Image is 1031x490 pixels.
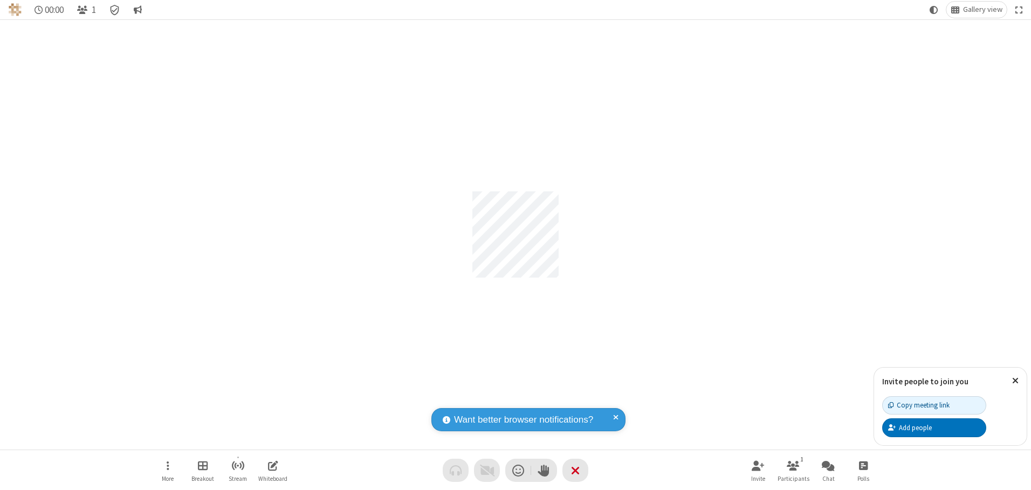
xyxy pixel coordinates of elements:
[258,475,287,482] span: Whiteboard
[751,475,765,482] span: Invite
[191,475,214,482] span: Breakout
[1004,368,1027,394] button: Close popover
[925,2,943,18] button: Using system theme
[45,5,64,15] span: 00:00
[505,459,531,482] button: Send a reaction
[454,413,593,427] span: Want better browser notifications?
[946,2,1007,18] button: Change layout
[257,455,289,486] button: Open shared whiteboard
[531,459,557,482] button: Raise hand
[92,5,96,15] span: 1
[72,2,100,18] button: Open participant list
[105,2,125,18] div: Meeting details Encryption enabled
[822,475,835,482] span: Chat
[882,376,968,387] label: Invite people to join you
[222,455,254,486] button: Start streaming
[187,455,219,486] button: Manage Breakout Rooms
[162,475,174,482] span: More
[742,455,774,486] button: Invite participants (Alt+I)
[9,3,22,16] img: QA Selenium DO NOT DELETE OR CHANGE
[888,400,950,410] div: Copy meeting link
[562,459,588,482] button: End or leave meeting
[30,2,68,18] div: Timer
[1011,2,1027,18] button: Fullscreen
[812,455,844,486] button: Open chat
[857,475,869,482] span: Polls
[152,455,184,486] button: Open menu
[798,454,807,464] div: 1
[882,418,986,437] button: Add people
[443,459,469,482] button: Audio problem - check your Internet connection or call by phone
[777,455,809,486] button: Open participant list
[778,475,809,482] span: Participants
[847,455,879,486] button: Open poll
[963,5,1002,14] span: Gallery view
[882,396,986,415] button: Copy meeting link
[129,2,146,18] button: Conversation
[229,475,247,482] span: Stream
[474,459,500,482] button: Video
